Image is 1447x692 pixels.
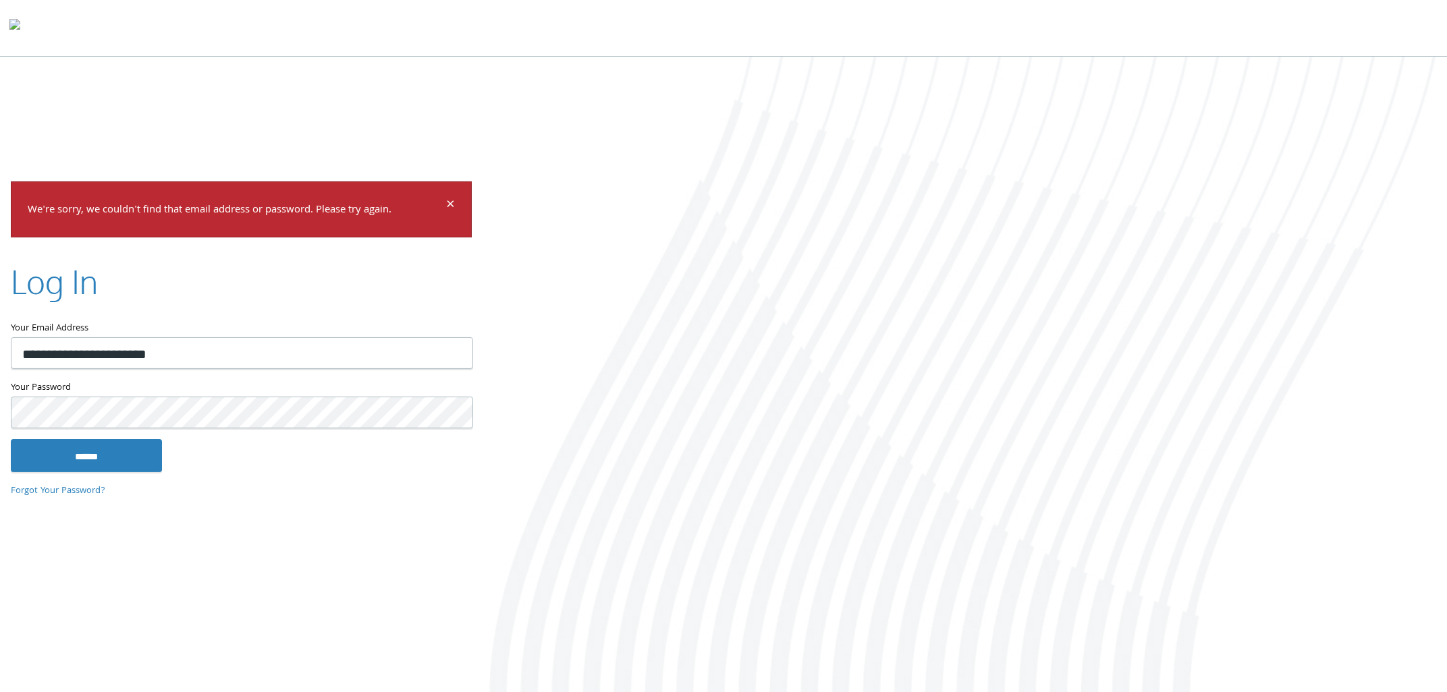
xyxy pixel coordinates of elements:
[9,14,20,41] img: todyl-logo-dark.svg
[446,198,455,214] button: Dismiss alert
[11,380,472,397] label: Your Password
[28,201,444,221] p: We're sorry, we couldn't find that email address or password. Please try again.
[11,259,98,304] h2: Log In
[446,193,455,219] span: ×
[11,483,105,498] a: Forgot Your Password?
